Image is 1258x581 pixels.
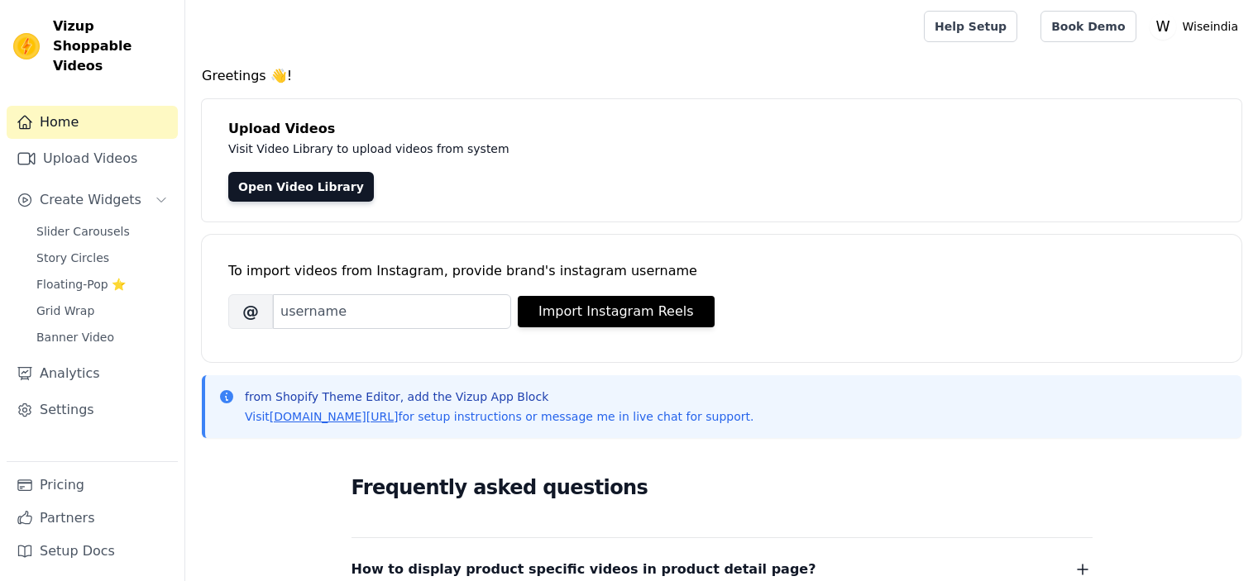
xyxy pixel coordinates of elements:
div: To import videos from Instagram, provide brand's instagram username [228,261,1215,281]
button: How to display product specific videos in product detail page? [352,558,1093,581]
span: Floating-Pop ⭐ [36,276,126,293]
p: Visit for setup instructions or message me in live chat for support. [245,408,753,425]
a: Pricing [7,469,178,502]
p: Wiseindia [1176,12,1245,41]
h4: Upload Videos [228,119,1215,139]
a: Banner Video [26,326,178,349]
a: Analytics [7,357,178,390]
a: Open Video Library [228,172,374,202]
a: Help Setup [924,11,1017,42]
a: Grid Wrap [26,299,178,322]
a: Upload Videos [7,142,178,175]
a: Slider Carousels [26,220,178,243]
a: Book Demo [1040,11,1136,42]
span: Story Circles [36,250,109,266]
p: from Shopify Theme Editor, add the Vizup App Block [245,388,753,405]
a: Settings [7,393,178,426]
span: Slider Carousels [36,223,130,240]
a: Setup Docs [7,535,178,568]
span: Banner Video [36,329,114,345]
h4: Greetings 👋! [202,66,1241,86]
a: Story Circles [26,246,178,269]
span: Vizup Shoppable Videos [53,17,171,76]
a: Partners [7,502,178,535]
button: Create Widgets [7,183,178,217]
a: Floating-Pop ⭐ [26,273,178,296]
button: W Wiseindia [1150,12,1245,41]
span: Grid Wrap [36,302,94,319]
span: Create Widgets [40,190,141,210]
button: Import Instagram Reels [518,296,715,327]
input: username [273,294,511,329]
text: W [1155,18,1170,35]
span: @ [228,294,273,329]
a: [DOMAIN_NAME][URL] [270,410,399,423]
span: How to display product specific videos in product detail page? [352,558,816,581]
p: Visit Video Library to upload videos from system [228,139,969,159]
img: Vizup [13,33,40,60]
h2: Frequently asked questions [352,471,1093,504]
a: Home [7,106,178,139]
